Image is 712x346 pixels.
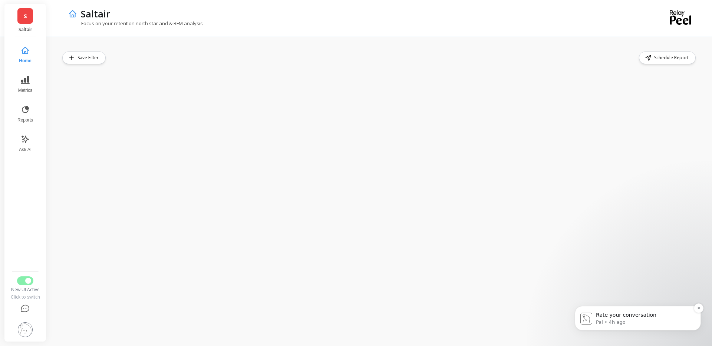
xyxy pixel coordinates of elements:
[32,53,93,59] span: Rate your conversation
[17,53,29,65] img: Profile image for Pal
[18,322,33,337] img: profile picture
[11,47,137,71] div: message notification from Pal, 4h ago. Rate your conversation
[19,58,31,64] span: Home
[81,7,110,20] p: Saltair
[32,60,128,66] p: Message from Pal, sent 4h ago
[18,87,33,93] span: Metrics
[130,44,140,54] button: Dismiss notification
[564,259,712,342] iframe: Intercom notifications message
[10,294,40,300] div: Click to switch
[10,300,40,318] button: Help
[13,71,37,98] button: Metrics
[13,41,37,68] button: Home
[13,130,37,157] button: Ask AI
[12,27,39,33] p: Saltair
[78,54,101,61] span: Save Filter
[639,51,696,64] button: Schedule Report
[10,318,40,342] button: Settings
[654,54,691,61] span: Schedule Report
[17,117,33,123] span: Reports
[17,276,33,285] button: Switch to Legacy UI
[62,51,106,64] button: Save Filter
[19,147,32,153] span: Ask AI
[68,20,203,27] p: Focus on your retention north star and & RFM analysis
[13,101,37,127] button: Reports
[24,12,27,20] span: S
[62,70,697,331] iframe: Omni Embed
[10,287,40,293] div: New UI Active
